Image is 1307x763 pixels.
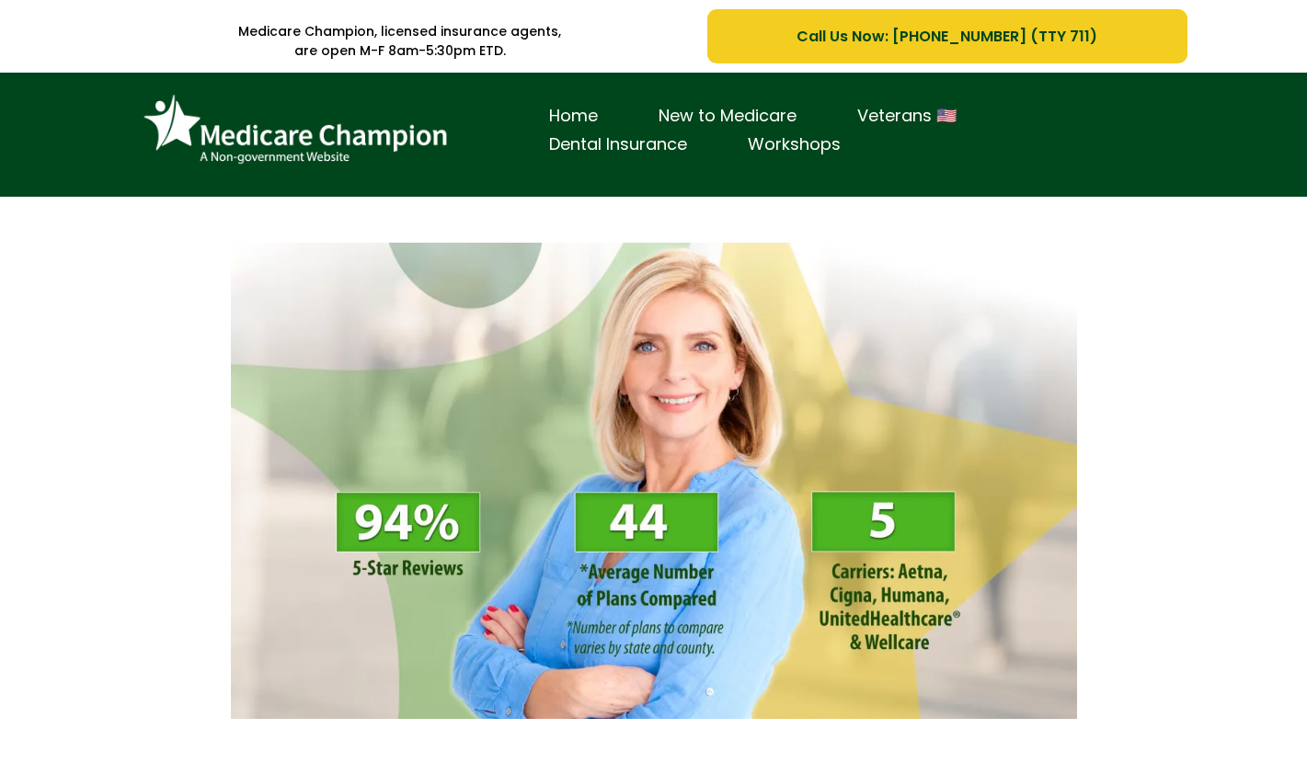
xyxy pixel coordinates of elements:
a: Dental Insurance [519,131,717,159]
a: Veterans 🇺🇸 [827,102,987,131]
a: New to Medicare [628,102,827,131]
p: are open M-F 8am-5:30pm ETD. [120,41,681,61]
img: Brand Logo [134,86,456,174]
span: Call Us Now: [PHONE_NUMBER] (TTY 711) [797,25,1097,48]
p: Medicare Champion, licensed insurance agents, [120,22,681,41]
a: Home [519,102,628,131]
a: Call Us Now: 1-833-823-1990 (TTY 711) [707,9,1187,63]
a: Workshops [717,131,871,159]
